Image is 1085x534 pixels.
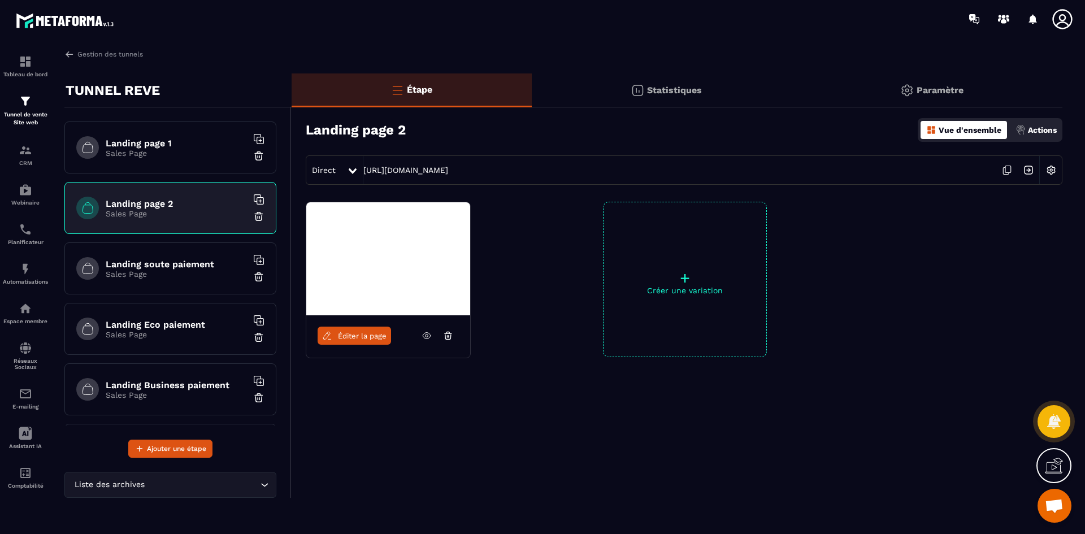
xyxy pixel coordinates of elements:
[917,85,964,95] p: Paramètre
[3,293,48,333] a: automationsautomationsEspace membre
[19,387,32,401] img: email
[363,166,448,175] a: [URL][DOMAIN_NAME]
[3,279,48,285] p: Automatisations
[926,125,936,135] img: dashboard-orange.40269519.svg
[1028,125,1057,134] p: Actions
[3,71,48,77] p: Tableau de bord
[19,341,32,355] img: social-network
[3,333,48,379] a: social-networksocial-networkRéseaux Sociaux
[3,86,48,135] a: formationformationTunnel de vente Site web
[3,254,48,293] a: automationsautomationsAutomatisations
[3,458,48,497] a: accountantaccountantComptabilité
[19,302,32,315] img: automations
[407,84,432,95] p: Étape
[3,199,48,206] p: Webinaire
[3,379,48,418] a: emailemailE-mailing
[318,327,391,345] a: Éditer la page
[19,223,32,236] img: scheduler
[253,211,264,222] img: trash
[147,443,206,454] span: Ajouter une étape
[3,418,48,458] a: Assistant IA
[72,479,147,491] span: Liste des archives
[106,259,247,270] h6: Landing soute paiement
[19,94,32,108] img: formation
[1040,159,1062,181] img: setting-w.858f3a88.svg
[106,138,247,149] h6: Landing page 1
[3,175,48,214] a: automationsautomationsWebinaire
[253,332,264,343] img: trash
[3,239,48,245] p: Planificateur
[3,111,48,127] p: Tunnel de vente Site web
[312,166,336,175] span: Direct
[939,125,1001,134] p: Vue d'ensemble
[66,79,160,102] p: TUNNEL REVE
[16,10,118,31] img: logo
[106,330,247,339] p: Sales Page
[128,440,212,458] button: Ajouter une étape
[604,286,766,295] p: Créer une variation
[106,319,247,330] h6: Landing Eco paiement
[3,403,48,410] p: E-mailing
[64,49,75,59] img: arrow
[338,332,387,340] span: Éditer la page
[604,270,766,286] p: +
[253,271,264,283] img: trash
[106,380,247,390] h6: Landing Business paiement
[19,183,32,197] img: automations
[19,55,32,68] img: formation
[1015,125,1026,135] img: actions.d6e523a2.png
[64,49,143,59] a: Gestion des tunnels
[3,318,48,324] p: Espace membre
[19,466,32,480] img: accountant
[19,144,32,157] img: formation
[3,135,48,175] a: formationformationCRM
[390,83,404,97] img: bars-o.4a397970.svg
[3,358,48,370] p: Réseaux Sociaux
[106,198,247,209] h6: Landing page 2
[64,472,276,498] div: Search for option
[3,483,48,489] p: Comptabilité
[631,84,644,97] img: stats.20deebd0.svg
[106,209,247,218] p: Sales Page
[106,390,247,400] p: Sales Page
[3,443,48,449] p: Assistant IA
[647,85,702,95] p: Statistiques
[1038,489,1071,523] div: Ouvrir le chat
[3,160,48,166] p: CRM
[106,149,247,158] p: Sales Page
[306,122,406,138] h3: Landing page 2
[900,84,914,97] img: setting-gr.5f69749f.svg
[3,214,48,254] a: schedulerschedulerPlanificateur
[1018,159,1039,181] img: arrow-next.bcc2205e.svg
[3,46,48,86] a: formationformationTableau de bord
[147,479,258,491] input: Search for option
[106,270,247,279] p: Sales Page
[19,262,32,276] img: automations
[306,202,470,315] img: image
[253,150,264,162] img: trash
[253,392,264,403] img: trash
